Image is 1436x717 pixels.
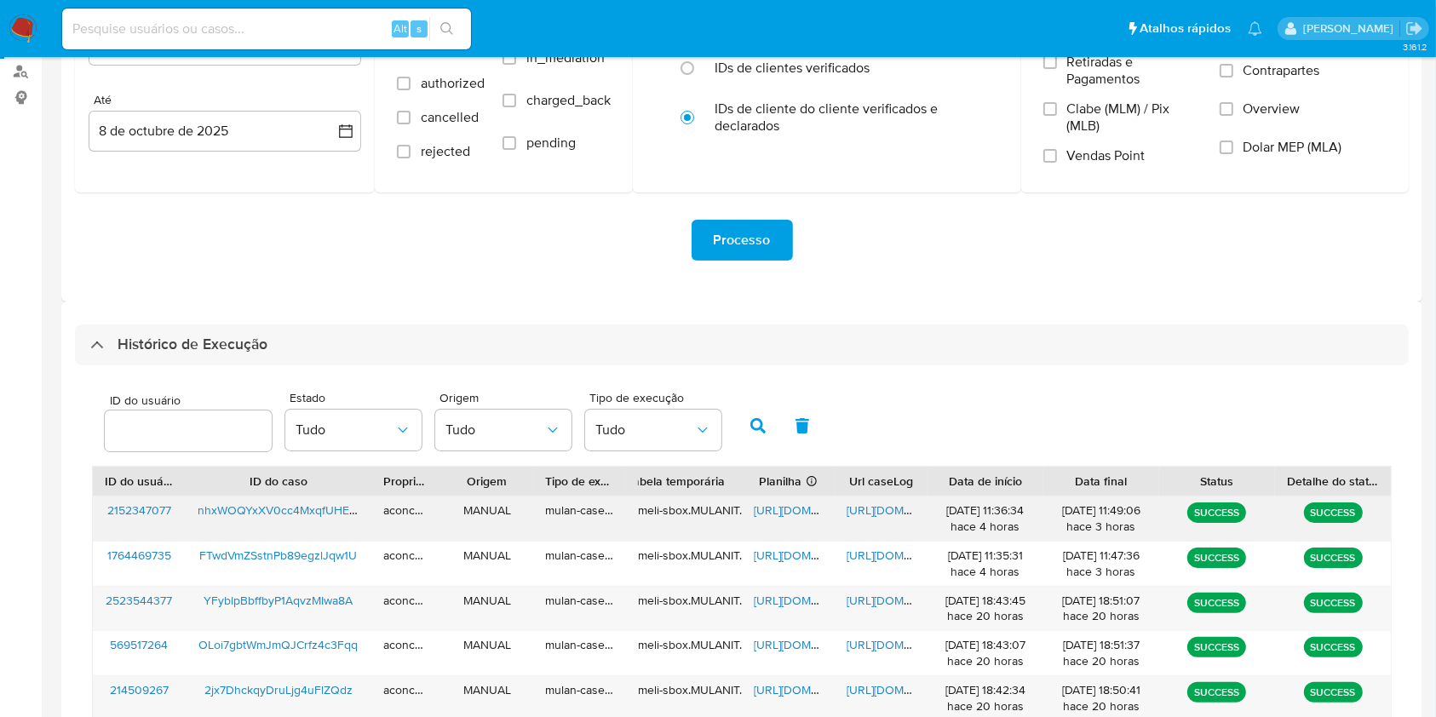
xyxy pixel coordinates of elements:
[1405,20,1423,37] a: Sair
[416,20,422,37] span: s
[1248,21,1262,36] a: Notificações
[429,17,464,41] button: search-icon
[393,20,407,37] span: Alt
[62,18,471,40] input: Pesquise usuários ou casos...
[1140,20,1231,37] span: Atalhos rápidos
[1403,40,1427,54] span: 3.161.2
[1303,20,1399,37] p: ana.conceicao@mercadolivre.com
